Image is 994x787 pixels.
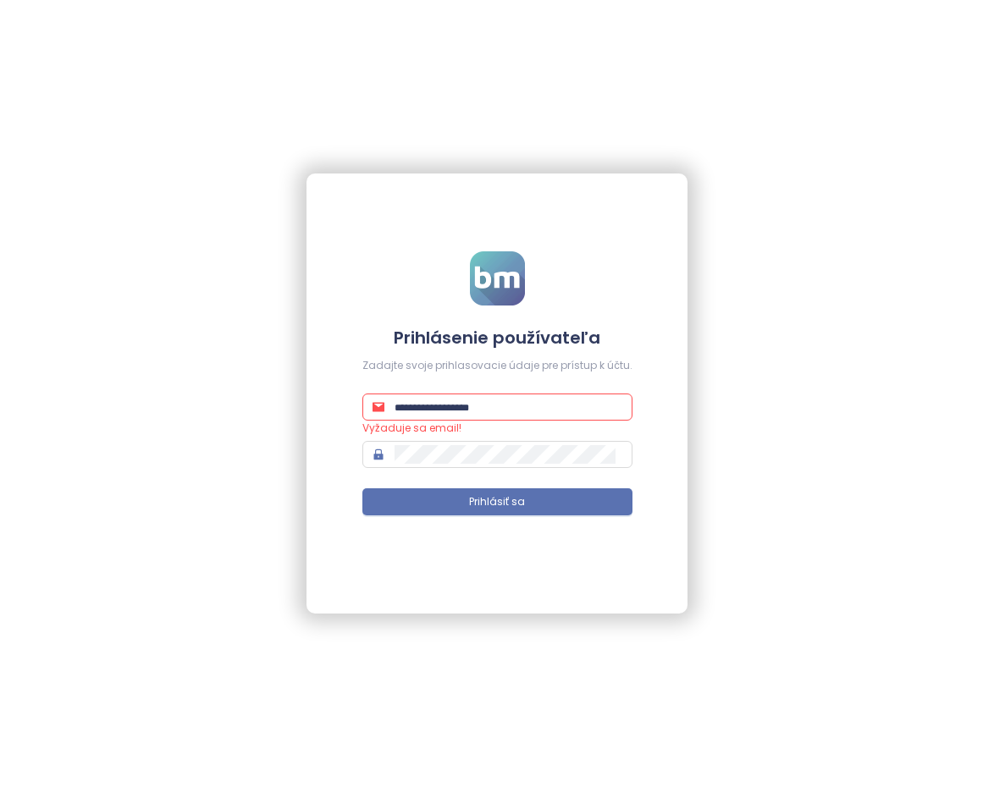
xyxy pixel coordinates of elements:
div: Vyžaduje sa email! [362,421,632,437]
div: Zadajte svoje prihlasovacie údaje pre prístup k účtu. [362,358,632,374]
button: Prihlásiť sa [362,488,632,515]
img: logo [470,251,525,305]
span: lock [373,449,384,460]
h4: Prihlásenie používateľa [362,326,632,349]
span: Prihlásiť sa [469,494,525,510]
span: mail [373,401,384,413]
